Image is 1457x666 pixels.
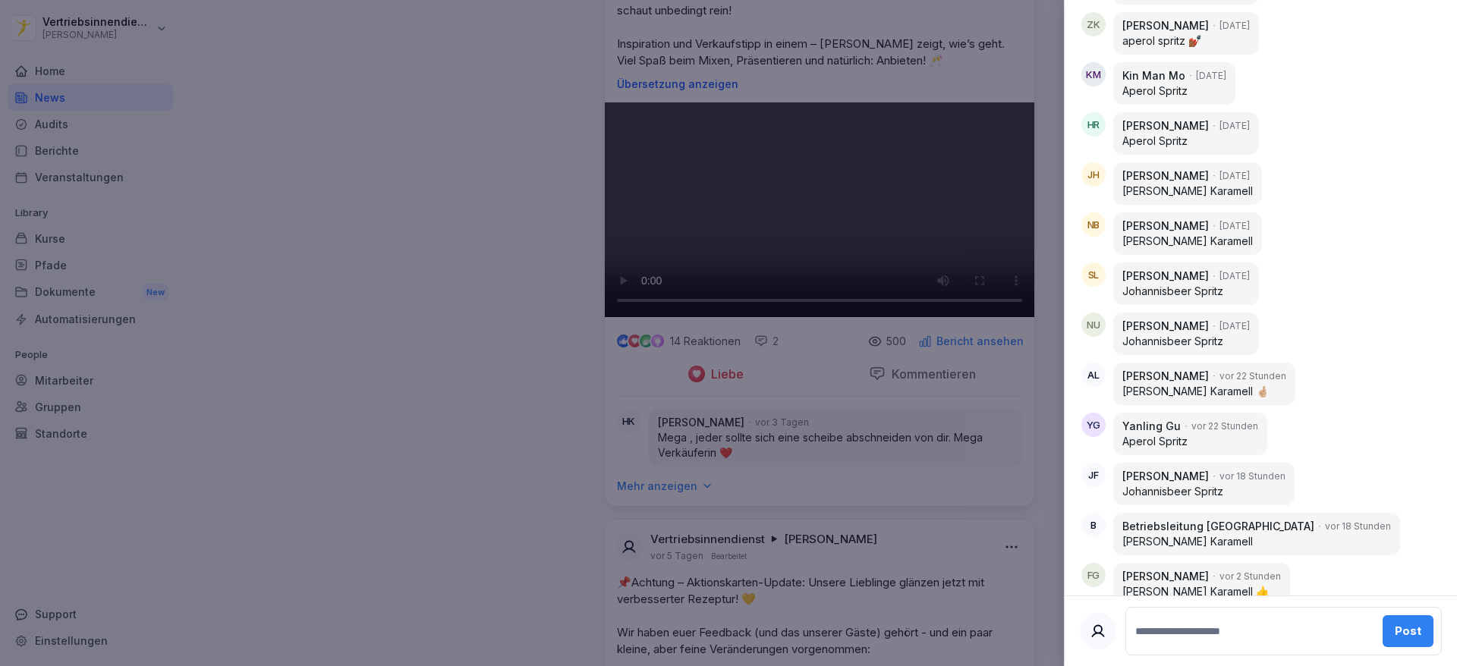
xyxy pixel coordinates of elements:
[1122,18,1209,33] p: [PERSON_NAME]
[1122,334,1250,349] p: Johannisbeer Spritz
[1081,112,1106,137] div: HR
[1081,12,1106,36] div: ZK
[1081,363,1106,387] div: AL
[1196,69,1226,83] p: [DATE]
[1325,520,1391,533] p: vor 18 Stunden
[1122,319,1209,334] p: [PERSON_NAME]
[1122,83,1226,99] p: Aperol Spritz
[1383,615,1433,647] button: Post
[1219,219,1250,233] p: [DATE]
[1081,212,1106,237] div: NB
[1395,623,1421,639] div: Post
[1122,469,1209,484] p: [PERSON_NAME]
[1081,313,1106,337] div: NU
[1122,369,1209,384] p: [PERSON_NAME]
[1219,19,1250,33] p: [DATE]
[1122,68,1185,83] p: Kin Man Mo
[1219,470,1285,483] p: vor 18 Stunden
[1122,269,1209,284] p: [PERSON_NAME]
[1122,434,1258,449] p: Aperol Spritz
[1081,413,1106,437] div: YG
[1122,384,1286,399] p: [PERSON_NAME] Karamell 🤞🏼
[1122,118,1209,134] p: [PERSON_NAME]
[1122,284,1250,299] p: Johannisbeer Spritz
[1122,168,1209,184] p: [PERSON_NAME]
[1122,184,1253,199] p: [PERSON_NAME] Karamell
[1219,119,1250,133] p: [DATE]
[1122,569,1209,584] p: [PERSON_NAME]
[1219,269,1250,283] p: [DATE]
[1219,369,1286,383] p: vor 22 Stunden
[1219,570,1281,583] p: vor 2 Stunden
[1081,62,1106,86] div: KM
[1122,484,1285,499] p: Johannisbeer Spritz
[1081,463,1106,487] div: JF
[1081,262,1106,287] div: SL
[1122,134,1250,149] p: Aperol Spritz
[1122,534,1391,549] p: [PERSON_NAME] Karamell
[1219,169,1250,183] p: [DATE]
[1191,419,1258,433] p: vor 22 Stunden
[1122,584,1281,599] p: [PERSON_NAME] Karamell 👍
[1122,33,1250,49] p: aperol spritz 💅🏾
[1219,319,1250,333] p: [DATE]
[1081,162,1106,187] div: JH
[1122,218,1209,234] p: [PERSON_NAME]
[1122,234,1253,249] p: [PERSON_NAME] Karamell
[1122,519,1314,534] p: Betriebsleitung [GEOGRAPHIC_DATA]
[1081,513,1106,537] div: B
[1122,419,1181,434] p: Yanling Gu
[1081,563,1106,587] div: FG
